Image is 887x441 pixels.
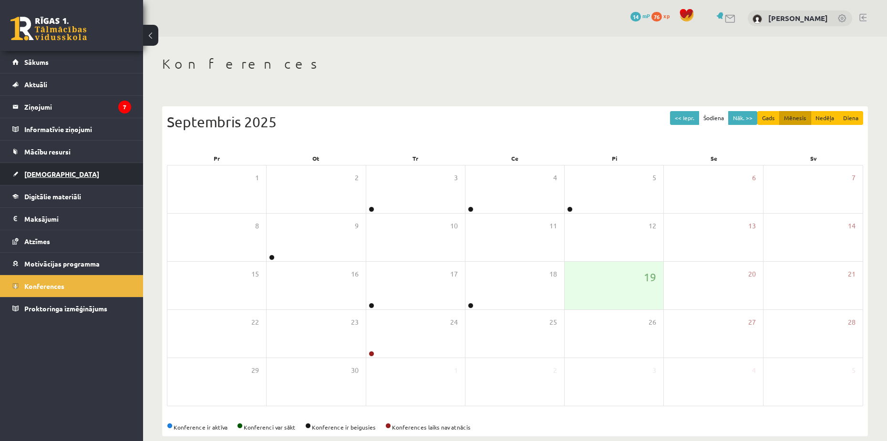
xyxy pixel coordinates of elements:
button: Diena [838,111,863,125]
span: 20 [748,269,756,279]
a: Informatīvie ziņojumi [12,118,131,140]
a: Mācību resursi [12,141,131,163]
span: 17 [450,269,458,279]
span: 12 [649,221,656,231]
span: 4 [752,365,756,376]
span: 11 [549,221,557,231]
a: Digitālie materiāli [12,185,131,207]
span: 30 [351,365,359,376]
div: Ce [465,152,565,165]
legend: Ziņojumi [24,96,131,118]
a: [DEMOGRAPHIC_DATA] [12,163,131,185]
span: 26 [649,317,656,328]
span: Proktoringa izmēģinājums [24,304,107,313]
span: 24 [450,317,458,328]
span: [DEMOGRAPHIC_DATA] [24,170,99,178]
span: Sākums [24,58,49,66]
span: 76 [651,12,662,21]
span: 13 [748,221,756,231]
a: Maksājumi [12,208,131,230]
span: 21 [848,269,856,279]
div: Se [664,152,764,165]
span: 8 [255,221,259,231]
div: Septembris 2025 [167,111,863,133]
span: Konferences [24,282,64,290]
a: Ziņojumi7 [12,96,131,118]
button: << Iepr. [670,111,699,125]
span: 27 [748,317,756,328]
a: Proktoringa izmēģinājums [12,297,131,319]
span: 9 [355,221,359,231]
span: 23 [351,317,359,328]
span: 1 [255,173,259,183]
div: Tr [366,152,465,165]
a: 14 mP [630,12,650,20]
div: Pr [167,152,267,165]
span: 15 [251,269,259,279]
span: 1 [454,365,458,376]
a: [PERSON_NAME] [768,13,828,23]
span: Aktuāli [24,80,47,89]
a: Motivācijas programma [12,253,131,275]
span: 19 [644,269,656,285]
span: 14 [848,221,856,231]
span: 3 [652,365,656,376]
button: Nāk. >> [728,111,757,125]
span: Motivācijas programma [24,259,100,268]
legend: Informatīvie ziņojumi [24,118,131,140]
a: Sākums [12,51,131,73]
div: Ot [267,152,366,165]
button: Mēnesis [779,111,811,125]
span: 7 [852,173,856,183]
div: Konference ir aktīva Konferenci var sākt Konference ir beigusies Konferences laiks nav atnācis [167,423,863,431]
span: 16 [351,269,359,279]
i: 7 [118,101,131,113]
div: Pi [565,152,664,165]
span: 10 [450,221,458,231]
div: Sv [763,152,863,165]
span: 14 [630,12,641,21]
span: 29 [251,365,259,376]
span: Digitālie materiāli [24,192,81,201]
span: Atzīmes [24,237,50,246]
span: 5 [852,365,856,376]
img: Tomass Niks Jansons [753,14,762,24]
span: 4 [553,173,557,183]
span: 18 [549,269,557,279]
span: 25 [549,317,557,328]
button: Nedēļa [811,111,839,125]
span: 5 [652,173,656,183]
span: Mācību resursi [24,147,71,156]
span: xp [663,12,670,20]
span: 28 [848,317,856,328]
span: 2 [355,173,359,183]
a: 76 xp [651,12,674,20]
a: Aktuāli [12,73,131,95]
span: 2 [553,365,557,376]
a: Rīgas 1. Tālmācības vidusskola [10,17,87,41]
button: Gads [757,111,780,125]
button: Šodiena [699,111,729,125]
span: mP [642,12,650,20]
a: Konferences [12,275,131,297]
span: 3 [454,173,458,183]
a: Atzīmes [12,230,131,252]
legend: Maksājumi [24,208,131,230]
span: 6 [752,173,756,183]
span: 22 [251,317,259,328]
h1: Konferences [162,56,868,72]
